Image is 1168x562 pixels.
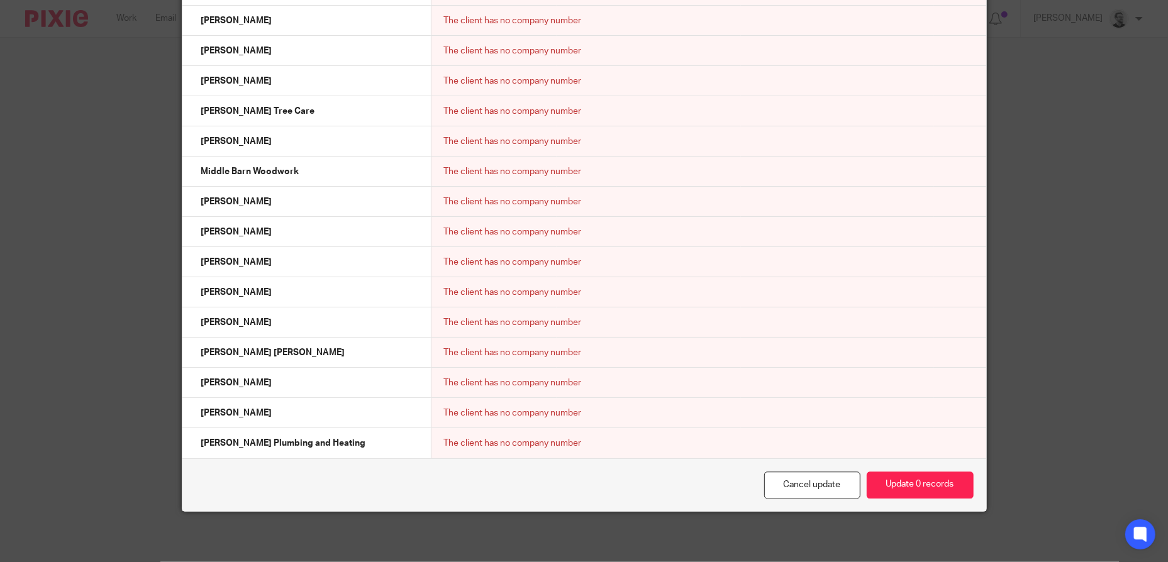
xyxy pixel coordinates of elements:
[182,247,431,277] td: [PERSON_NAME]
[182,428,431,458] td: [PERSON_NAME] Plumbing and Heating
[182,187,431,217] td: [PERSON_NAME]
[764,471,860,499] a: Cancel update
[182,157,431,187] td: Middle Barn Woodwork
[182,368,431,398] td: [PERSON_NAME]
[182,126,431,157] td: [PERSON_NAME]
[182,96,431,126] td: [PERSON_NAME] Tree Care
[182,338,431,368] td: [PERSON_NAME] [PERSON_NAME]
[867,471,974,499] button: Update 0 records
[182,66,431,96] td: [PERSON_NAME]
[182,398,431,428] td: [PERSON_NAME]
[182,307,431,338] td: [PERSON_NAME]
[182,277,431,307] td: [PERSON_NAME]
[182,36,431,66] td: [PERSON_NAME]
[182,6,431,36] td: [PERSON_NAME]
[182,217,431,247] td: [PERSON_NAME]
